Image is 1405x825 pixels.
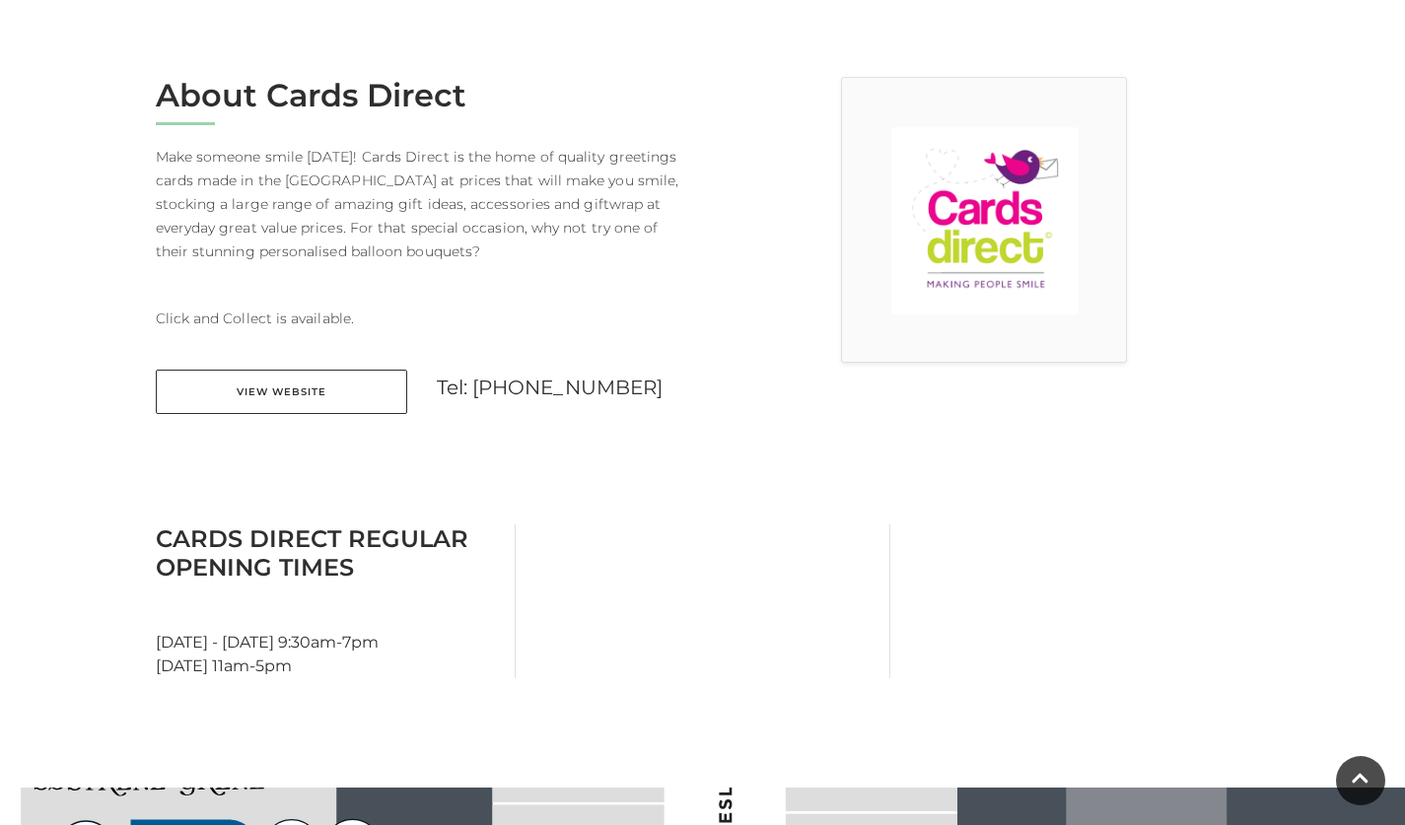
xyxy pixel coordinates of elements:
a: View Website [156,370,407,414]
h2: About Cards Direct [156,77,688,114]
div: [DATE] - [DATE] 9:30am-7pm [DATE] 11am-5pm [141,524,516,678]
p: Make someone smile [DATE]! Cards Direct is the home of quality greetings cards made in the [GEOGR... [156,145,688,263]
p: Click and Collect is available. [156,283,688,330]
h3: Cards Direct Regular Opening Times [156,524,500,582]
a: Tel: [PHONE_NUMBER] [437,376,664,399]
